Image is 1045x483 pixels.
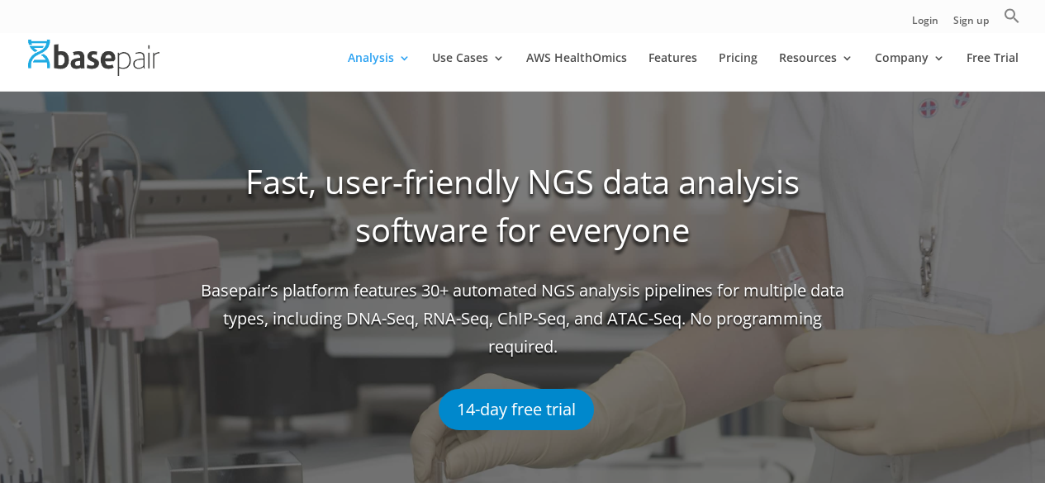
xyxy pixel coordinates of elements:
a: Company [875,52,945,91]
svg: Search [1004,7,1020,24]
a: Features [648,52,697,91]
a: AWS HealthOmics [526,52,627,91]
a: Pricing [719,52,758,91]
a: Search Icon Link [1004,7,1020,33]
a: Sign up [953,16,989,33]
h1: Fast, user-friendly NGS data analysis software for everyone [201,158,845,277]
a: Analysis [348,52,411,91]
a: 14-day free trial [439,389,594,430]
a: Use Cases [432,52,505,91]
img: Basepair [28,40,159,75]
span: Basepair’s platform features 30+ automated NGS analysis pipelines for multiple data types, includ... [201,277,845,372]
a: Free Trial [967,52,1019,91]
a: Login [912,16,938,33]
a: Resources [779,52,853,91]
